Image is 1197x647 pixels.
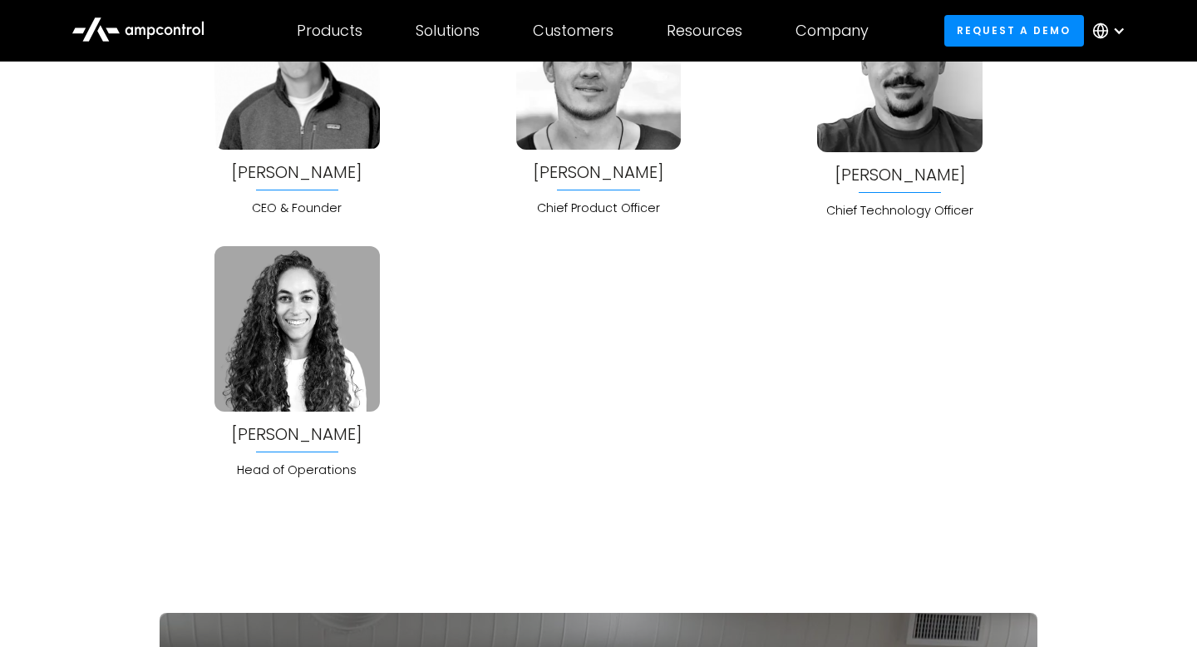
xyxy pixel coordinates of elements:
[231,425,362,443] a: View team member info
[835,165,966,184] a: View team member info
[533,163,664,181] a: View team member info
[231,163,362,181] a: View team member info
[796,22,869,40] div: Company
[667,22,742,40] div: Resources
[231,425,362,443] div: [PERSON_NAME]
[533,163,664,181] div: [PERSON_NAME]
[516,199,681,217] div: Chief Product Officer
[533,22,613,40] div: Customers
[944,15,1084,46] a: Request a demo
[416,22,480,40] div: Solutions
[817,201,982,220] div: Chief Technology Officer
[297,22,362,40] div: Products
[214,461,379,479] div: Head of Operations
[214,199,379,217] div: CEO & Founder
[214,246,379,411] img: Ampcontrol's Team Member
[835,165,966,184] div: [PERSON_NAME]
[231,163,362,181] div: [PERSON_NAME]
